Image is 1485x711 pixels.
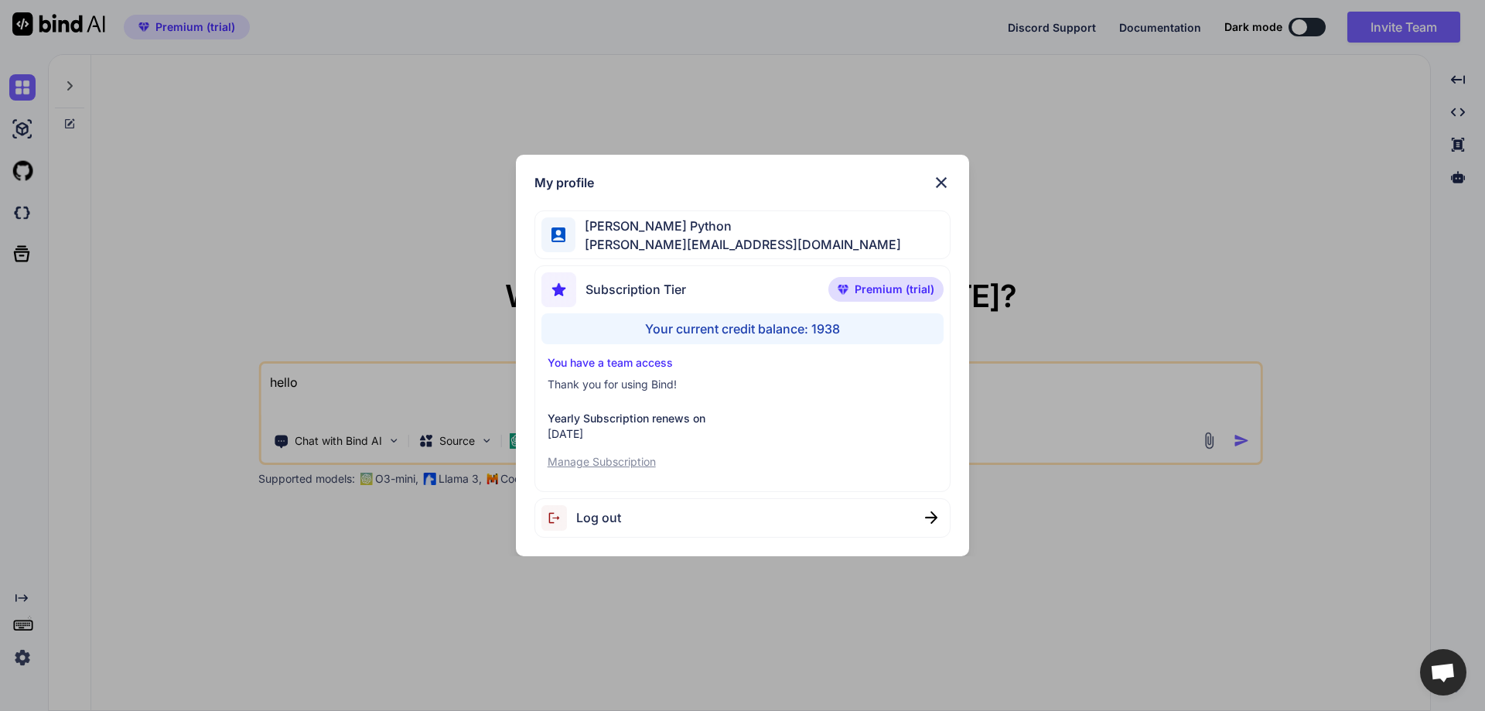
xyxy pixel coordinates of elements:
p: Yearly Subscription renews on [548,411,938,426]
span: [PERSON_NAME] Python [575,217,901,235]
img: close [932,173,951,192]
span: [PERSON_NAME][EMAIL_ADDRESS][DOMAIN_NAME] [575,235,901,254]
p: [DATE] [548,426,938,442]
img: close [925,511,937,524]
span: Subscription Tier [585,280,686,299]
p: You have a team access [548,355,938,371]
img: subscription [541,272,576,307]
span: Log out [576,508,621,527]
img: logout [541,505,576,531]
img: premium [838,285,848,294]
div: Your current credit balance: 1938 [541,313,944,344]
span: Premium (trial) [855,282,934,297]
h1: My profile [534,173,594,192]
p: Thank you for using Bind! [548,377,938,392]
p: Manage Subscription [548,454,938,470]
img: profile [551,227,566,242]
div: Open chat [1420,649,1466,696]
